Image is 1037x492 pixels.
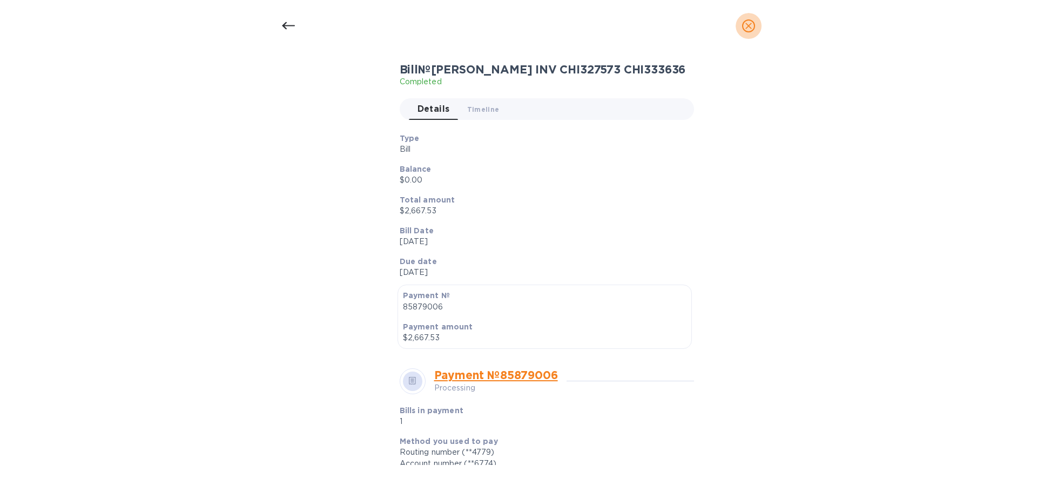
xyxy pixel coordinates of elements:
[403,322,473,331] b: Payment amount
[400,63,686,76] h2: Bill № [PERSON_NAME] INV CHI327573 CHI333636
[400,416,590,427] p: 1
[400,205,686,217] p: $2,667.53
[400,267,686,278] p: [DATE]
[400,165,432,173] b: Balance
[467,104,500,115] span: Timeline
[400,174,686,186] p: $0.00
[418,102,450,117] span: Details
[403,332,687,343] p: $2,667.53
[400,144,686,155] p: Bill
[400,236,686,247] p: [DATE]
[736,13,762,39] button: close
[434,382,558,394] p: Processing
[400,196,455,204] b: Total amount
[434,368,558,382] a: Payment № 85879006
[403,291,450,300] b: Payment №
[400,257,437,266] b: Due date
[400,226,434,235] b: Bill Date
[400,458,686,469] div: Account number (**6774)
[400,447,686,458] div: Routing number (**4779)
[403,301,687,313] p: 85879006
[400,437,498,446] b: Method you used to pay
[400,406,463,415] b: Bills in payment
[400,134,420,143] b: Type
[400,76,686,87] p: Completed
